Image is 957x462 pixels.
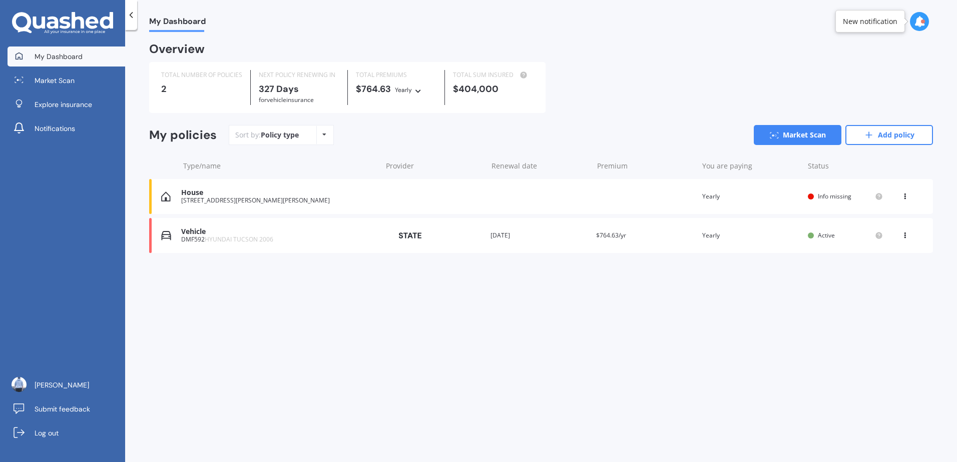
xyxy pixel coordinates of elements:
a: [PERSON_NAME] [8,375,125,395]
div: Policy type [261,130,299,140]
span: Market Scan [35,75,75,85]
div: DMF592 [181,236,377,243]
img: House [161,191,171,201]
span: Active [818,231,835,239]
span: for Vehicle insurance [259,95,314,104]
img: State [385,226,435,244]
div: TOTAL SUM INSURED [453,70,534,80]
div: Yearly [702,191,800,201]
span: $764.63/yr [596,231,626,239]
img: ACg8ocLM-SMbemUGEYQAiUXX3qz5D9-gNKfQZW8XAA5MCEAFjAaIKhSD=s96-c [12,377,27,392]
div: Yearly [395,85,412,95]
div: 2 [161,84,242,94]
a: Market Scan [8,70,125,90]
div: Premium [597,161,695,171]
div: Type/name [183,161,378,171]
span: My Dashboard [35,51,83,61]
span: [PERSON_NAME] [35,380,89,390]
img: Vehicle [161,230,171,240]
div: NEXT POLICY RENEWING IN [259,70,339,80]
b: 327 Days [259,83,299,95]
div: My policies [149,128,217,142]
div: [DATE] [491,230,588,240]
div: Sort by: [235,130,299,140]
a: Explore insurance [8,94,125,114]
div: $404,000 [453,84,534,94]
div: Vehicle [181,227,377,236]
div: $764.63 [356,84,436,95]
div: Renewal date [492,161,589,171]
div: You are paying [702,161,800,171]
a: Add policy [845,125,933,145]
div: House [181,188,377,197]
div: Yearly [702,230,800,240]
div: Status [808,161,883,171]
div: Overview [149,44,205,54]
a: My Dashboard [8,46,125,66]
a: Notifications [8,118,125,138]
div: New notification [843,16,897,26]
span: HYUNDAI TUCSON 2006 [205,235,273,243]
a: Log out [8,423,125,443]
a: Submit feedback [8,399,125,419]
a: Market Scan [754,125,841,145]
span: Info missing [818,192,851,200]
div: Provider [386,161,484,171]
span: Log out [35,428,59,438]
div: [STREET_ADDRESS][PERSON_NAME][PERSON_NAME] [181,197,377,204]
span: Explore insurance [35,99,92,109]
span: My Dashboard [149,16,206,30]
span: Notifications [35,123,75,133]
div: TOTAL PREMIUMS [356,70,436,80]
span: Submit feedback [35,404,90,414]
div: TOTAL NUMBER OF POLICIES [161,70,242,80]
